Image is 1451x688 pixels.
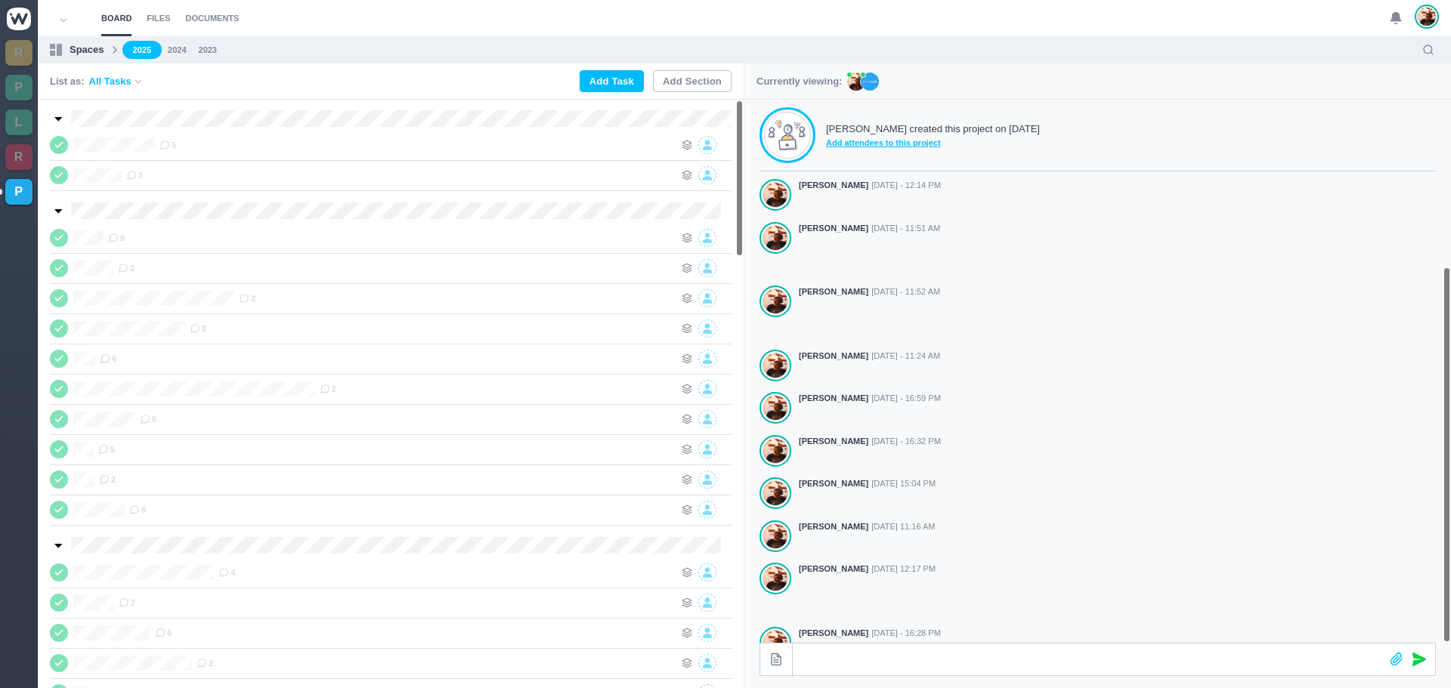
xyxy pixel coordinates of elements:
a: 2023 [199,44,217,57]
span: [DATE] - 11:52 AM [871,285,940,298]
span: 2 [239,292,255,304]
img: Antonio Lopes [763,566,787,591]
strong: [PERSON_NAME] [799,477,868,490]
button: Add Task [580,70,644,92]
a: P [5,179,32,205]
img: No messages [769,119,806,151]
span: 9 [108,232,125,244]
button: Add Section [653,70,732,92]
span: [DATE] 15:04 PM [871,477,936,490]
img: Antonio Lopes [763,480,787,506]
a: P [5,75,32,100]
span: All Tasks [89,74,131,89]
span: 2 [190,322,206,335]
img: Antonio Lopes [763,353,787,378]
a: R [5,40,32,66]
span: [DATE] 12:17 PM [871,563,936,575]
span: 2 [118,262,135,274]
img: Antonio Lopes [763,225,787,251]
span: 2 [196,657,213,669]
p: Spaces [70,42,104,57]
span: [DATE] - 16:59 PM [871,392,941,405]
strong: [PERSON_NAME] [799,563,868,575]
a: L [5,110,32,135]
a: R [5,144,32,170]
div: List as: [50,74,144,89]
strong: [PERSON_NAME] [799,627,868,640]
strong: [PERSON_NAME] [799,350,868,363]
span: 4 [218,566,235,578]
span: 2 [99,474,116,486]
p: [PERSON_NAME] created this project on [DATE] [826,122,1040,137]
strong: [PERSON_NAME] [799,435,868,448]
strong: [PERSON_NAME] [799,179,868,192]
img: Antonio Lopes [763,395,787,421]
strong: [PERSON_NAME] [799,285,868,298]
a: 2024 [168,44,186,57]
img: Antonio Lopes [763,523,787,549]
span: [DATE] - 11:51 AM [871,222,940,235]
img: Antonio Lopes [763,288,787,314]
span: [DATE] - 12:14 PM [871,179,941,192]
img: spaces [50,44,62,56]
img: AL [847,73,865,91]
span: 5 [159,139,176,151]
strong: [PERSON_NAME] [799,222,868,235]
p: Currently viewing: [756,74,842,89]
span: [DATE] - 11:24 AM [871,350,940,363]
span: 5 [129,504,146,516]
span: 6 [100,353,116,365]
img: winio [7,8,31,30]
img: Antonio Lopes [763,438,787,464]
img: Antonio Lopes [1418,7,1436,26]
span: 5 [98,443,115,455]
span: 7 [119,597,135,609]
strong: [PERSON_NAME] [799,520,868,533]
span: [DATE] - 16:28 PM [871,627,941,640]
span: [DATE] - 16:32 PM [871,435,941,448]
span: Add attendees to this project [826,137,1040,150]
span: 2 [320,383,336,395]
span: [DATE] 11:16 AM [871,520,935,533]
span: 3 [126,169,143,181]
img: JT [861,73,879,91]
span: 6 [155,627,172,639]
img: Antonio Lopes [763,182,787,208]
span: 6 [140,413,156,425]
strong: [PERSON_NAME] [799,392,868,405]
a: 2025 [122,41,162,60]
